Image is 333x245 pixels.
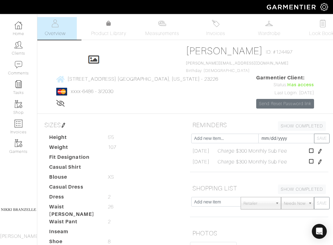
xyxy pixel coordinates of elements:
[256,99,314,109] a: Send Reset Password link
[44,173,103,183] dt: Blouse
[33,17,77,40] a: Overview
[186,61,289,73] span: Birthday: [DEMOGRAPHIC_DATA]
[212,20,220,27] img: orders-27d20c2124de7fd6de4e0e44c1d41de31381a507db9b33961299e4e07d508b8c.svg
[108,173,114,181] span: XS
[317,159,322,164] img: pen-cf24a1663064a2ec1b9c1bd2387e9de7a2fa800b781884d57f21acf72779bad2.png
[278,121,326,131] a: SHOW COMPLETED
[15,41,22,49] img: clients-icon-6bae9207a08558b7cb47a8932f037763ab4055f8c8b6bfacd5dc20c3e0201464.png
[108,144,116,151] span: 107
[15,100,22,108] img: garments-icon-b7da505a4dc4fd61783c78ac3ca0ef83fa9d6f193b1c9dc38574b1d14d53ca28.png
[15,21,22,29] img: dashboard-icon-dbcd8f5a0b271acd01030246c82b418ddd0df26cd7fceb0bd07c9910d44c42f6.png
[317,149,322,154] img: pen-cf24a1663064a2ec1b9c1bd2387e9de7a2fa800b781884d57f21acf72779bad2.png
[15,139,22,147] img: garments-icon-b7da505a4dc4fd61783c78ac3ca0ef83fa9d6f193b1c9dc38574b1d14d53ca28.png
[44,228,103,238] dt: Inseam
[194,17,238,40] a: Invoices
[256,74,314,82] span: Garmentier Client:
[108,203,113,211] span: 26
[61,123,66,128] img: pen-cf24a1663064a2ec1b9c1bd2387e9de7a2fa800b781884d57f21acf72779bad2.png
[44,203,103,218] dt: Waist [PERSON_NAME]
[284,197,306,210] span: Needs Now
[44,183,103,193] dt: Casual Dress
[108,134,114,141] span: 5'5
[266,48,293,56] span: ID: #124497
[108,193,111,201] span: 2
[264,2,320,12] img: garmentier-logo-header-white-b43fb05a5012e4ada735d5af1a66efaba907eab6374d6393d1fbf88cb4ef424d.png
[44,134,103,144] dt: Height
[44,144,103,154] dt: Weight
[140,17,184,40] a: Measurements
[190,182,329,194] h5: SHOPPING LIST
[192,147,209,155] span: [DATE]
[71,89,113,94] a: xxxx-6486 - 3/2030
[87,20,130,37] a: Product Library
[67,76,218,82] span: [STREET_ADDRESS] [GEOGRAPHIC_DATA], [US_STATE] - 23226
[192,158,209,166] span: [DATE]
[145,30,179,37] span: Measurements
[42,119,181,131] h5: SIZES
[314,134,330,143] button: SAVE
[15,61,22,69] img: comment-icon-a0a6a9ef722e966f86d9cbdc48e553b5cf19dbc54f86b18d962a5391bc8f6eb6.png
[44,218,103,228] dt: Waist Pant
[158,20,166,27] img: measurements-466bbee1fd09ba9460f595b01e5d73f9e2bff037440d3c8f018324cb6cdf7a4a.svg
[15,120,22,127] img: orders-icon-0abe47150d42831381b5fb84f609e132dff9fe21cb692f30cb5eec754e2cba89.png
[186,61,289,65] a: [PERSON_NAME][EMAIL_ADDRESS][DOMAIN_NAME]
[44,193,103,203] dt: Dress
[190,227,329,239] h5: PHOTOS
[15,80,22,88] img: reminder-icon-8004d30b9f0a5d33ae49ab947aed9ed385cf756f9e5892f1edd6e32f2345188e.png
[206,30,225,37] span: Invoices
[186,45,263,56] a: [PERSON_NAME]
[51,20,59,27] img: basicinfo-40fd8af6dae0f16599ec9e87c0ef1c0a1fdea2edbe929e3d69a839185d80c458.svg
[256,90,314,96] div: Last Login: [DATE]
[287,82,314,88] span: Has access
[256,82,314,88] div: Status:
[44,154,103,163] dt: Fit Designation
[56,88,67,96] img: mastercard-2c98a0d54659f76b027c6839bea21931c3e23d06ea5b2b5660056f2e14d2f154.png
[312,224,327,239] div: Open Intercom Messenger
[191,197,241,207] input: Add new item
[320,3,328,11] img: gear-icon-white-bd11855cb880d31180b6d7d6211b90ccbf57a29d726f0c71d8c61bd08dd39cc2.png
[319,20,326,27] img: todo-9ac3debb85659649dc8f770b8b6100bb5dab4b48dedcbae339e5042a72dfd3cc.svg
[278,185,326,194] a: SHOW COMPLETED
[247,17,291,40] a: Wardrobe
[314,197,330,209] button: SAVE
[91,30,126,37] span: Product Library
[265,20,273,27] img: wardrobe-487a4870c1b7c33e795ec22d11cfc2ed9d08956e64fb3008fe2437562e282088.svg
[191,134,259,143] input: Add new item...
[56,75,218,83] a: [STREET_ADDRESS] [GEOGRAPHIC_DATA], [US_STATE] - 23226
[243,197,273,210] span: Retailer
[108,218,111,225] span: 2
[218,158,287,166] span: Charge $300 Monthly Sub Fee
[44,163,103,173] dt: Casual Shirt
[190,119,329,131] h5: REMINDERS
[45,30,66,37] span: Overview
[258,30,280,37] span: Wardrobe
[218,147,287,155] span: Charge $300 Monthly Sub Fee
